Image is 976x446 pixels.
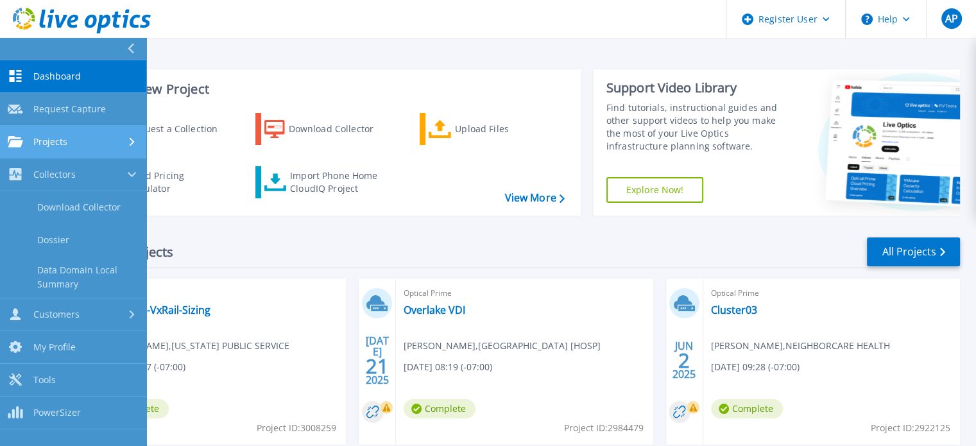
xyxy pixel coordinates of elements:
[711,360,800,374] span: [DATE] 09:28 (-07:00)
[97,339,289,353] span: [PERSON_NAME] , [US_STATE] PUBLIC SERVICE
[404,360,492,374] span: [DATE] 08:19 (-07:00)
[404,399,475,418] span: Complete
[606,101,791,153] div: Find tutorials, instructional guides and other support videos to help you make the most of your L...
[33,136,67,148] span: Projects
[126,169,228,195] div: Cloud Pricing Calculator
[33,407,81,418] span: PowerSizer
[404,304,465,316] a: Overlake VDI
[606,177,704,203] a: Explore Now!
[33,374,56,386] span: Tools
[711,304,757,316] a: Cluster03
[711,286,952,300] span: Optical Prime
[504,192,564,204] a: View More
[711,339,890,353] span: [PERSON_NAME] , NEIGHBORCARE HEALTH
[678,355,690,366] span: 2
[404,339,601,353] span: [PERSON_NAME] , [GEOGRAPHIC_DATA] [HOSP]
[91,166,234,198] a: Cloud Pricing Calculator
[871,421,950,435] span: Project ID: 2922125
[257,421,336,435] span: Project ID: 3008259
[606,80,791,96] div: Support Video Library
[290,169,390,195] div: Import Phone Home CloudIQ Project
[128,116,230,142] div: Request a Collection
[455,116,558,142] div: Upload Files
[289,116,391,142] div: Download Collector
[404,286,645,300] span: Optical Prime
[867,237,960,266] a: All Projects
[365,337,390,384] div: [DATE] 2025
[33,169,76,180] span: Collectors
[33,309,80,320] span: Customers
[366,361,389,372] span: 21
[672,337,696,384] div: JUN 2025
[97,286,338,300] span: Optical Prime
[91,113,234,145] a: Request a Collection
[91,82,564,96] h3: Start a New Project
[564,421,644,435] span: Project ID: 2984479
[945,13,957,24] span: AP
[33,103,106,115] span: Request Capture
[255,113,398,145] a: Download Collector
[33,341,76,353] span: My Profile
[711,399,783,418] span: Complete
[33,71,81,82] span: Dashboard
[420,113,563,145] a: Upload Files
[97,304,210,316] a: PaloVerde-VxRail-Sizing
